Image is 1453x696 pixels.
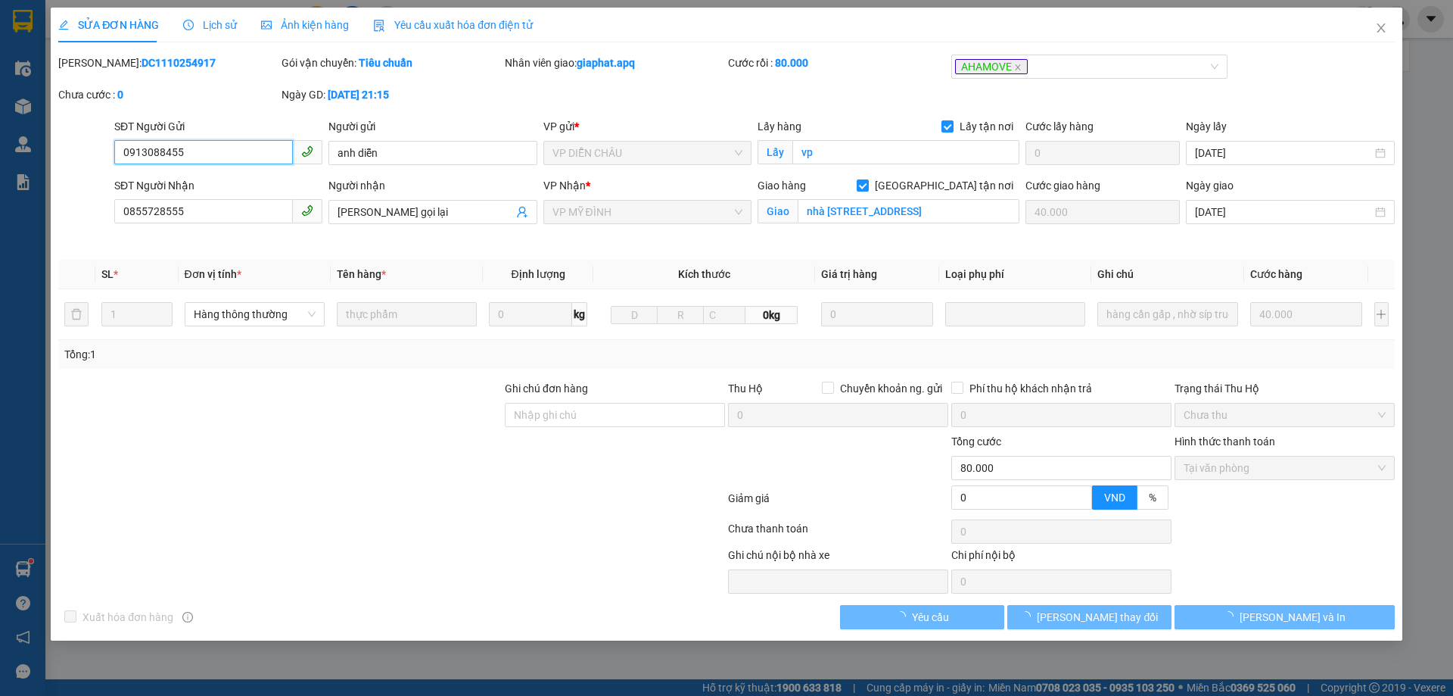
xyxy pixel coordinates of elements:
[1175,605,1395,629] button: [PERSON_NAME] và In
[1175,435,1275,448] label: Hình thức thanh toán
[955,59,1028,74] span: AHAMOVE
[261,19,349,31] span: Ảnh kiện hàng
[912,609,949,626] span: Yêu cầu
[821,302,934,326] input: 0
[359,57,412,69] b: Tiêu chuẩn
[954,118,1019,135] span: Lấy tận nơi
[117,89,123,101] b: 0
[511,268,565,280] span: Định lượng
[183,20,194,30] span: clock-circle
[114,118,322,135] div: SĐT Người Gửi
[64,302,89,326] button: delete
[1097,302,1237,326] input: Ghi Chú
[282,86,502,103] div: Ngày GD:
[745,306,797,324] span: 0kg
[840,605,1004,629] button: Yêu cầu
[798,199,1019,223] input: Giao tận nơi
[1025,120,1094,133] label: Cước lấy hàng
[1374,302,1389,326] button: plus
[758,120,801,133] span: Lấy hàng
[775,57,808,69] b: 80.000
[337,302,477,326] input: VD: Bàn, Ghế
[261,20,272,30] span: picture
[1195,145,1371,161] input: Ngày lấy
[282,55,502,71] div: Gói vận chuyển:
[58,20,69,30] span: edit
[183,19,237,31] span: Lịch sử
[505,382,588,395] label: Ghi chú đơn hàng
[1186,179,1234,192] label: Ngày giao
[678,268,730,280] span: Kích thước
[728,382,763,395] span: Thu Hộ
[657,306,704,324] input: R
[758,199,798,223] span: Giao
[1037,609,1158,626] span: [PERSON_NAME] thay đổi
[1014,64,1022,71] span: close
[1240,609,1346,626] span: [PERSON_NAME] và In
[728,55,948,71] div: Cước rồi :
[728,547,948,570] div: Ghi chú nội bộ nhà xe
[101,268,114,280] span: SL
[1184,457,1386,479] span: Tại văn phòng
[552,201,742,223] span: VP MỸ ĐÌNH
[58,19,159,31] span: SỬA ĐƠN HÀNG
[182,612,193,623] span: info-circle
[939,260,1091,289] th: Loại phụ phí
[185,268,241,280] span: Đơn vị tính
[703,306,745,324] input: C
[821,268,877,280] span: Giá trị hàng
[1186,120,1227,133] label: Ngày lấy
[328,118,537,135] div: Người gửi
[1184,404,1386,426] span: Chưa thu
[963,380,1098,397] span: Phí thu hộ khách nhận trả
[505,55,725,71] div: Nhân viên giao:
[1007,605,1171,629] button: [PERSON_NAME] thay đổi
[792,140,1019,164] input: Lấy tận nơi
[572,302,587,326] span: kg
[895,611,912,622] span: loading
[951,435,1001,448] span: Tổng cước
[58,55,278,71] div: [PERSON_NAME]:
[516,206,528,218] span: user-add
[58,86,278,103] div: Chưa cước :
[1025,179,1100,192] label: Cước giao hàng
[552,142,742,164] span: VP DIỄN CHÂU
[1250,302,1363,326] input: 0
[1195,204,1371,220] input: Ngày giao
[301,145,313,158] span: phone
[1025,200,1180,224] input: Cước giao hàng
[951,547,1171,570] div: Chi phí nội bộ
[1104,492,1125,504] span: VND
[611,306,658,324] input: D
[64,346,561,363] div: Tổng: 1
[834,380,948,397] span: Chuyển khoản ng. gửi
[337,268,386,280] span: Tên hàng
[1091,260,1243,289] th: Ghi chú
[726,490,950,517] div: Giảm giá
[758,140,792,164] span: Lấy
[577,57,635,69] b: giaphat.apq
[373,20,385,32] img: icon
[869,177,1019,194] span: [GEOGRAPHIC_DATA] tận nơi
[505,403,725,427] input: Ghi chú đơn hàng
[1025,141,1180,165] input: Cước lấy hàng
[1250,268,1302,280] span: Cước hàng
[1175,380,1395,397] div: Trạng thái Thu Hộ
[114,177,322,194] div: SĐT Người Nhận
[1020,611,1037,622] span: loading
[142,57,216,69] b: DC1110254917
[726,520,950,547] div: Chưa thanh toán
[328,89,389,101] b: [DATE] 21:15
[328,177,537,194] div: Người nhận
[1223,611,1240,622] span: loading
[194,303,316,326] span: Hàng thông thường
[373,19,533,31] span: Yêu cầu xuất hóa đơn điện tử
[543,118,751,135] div: VP gửi
[1375,22,1387,34] span: close
[543,179,586,192] span: VP Nhận
[758,179,806,192] span: Giao hàng
[301,204,313,217] span: phone
[76,609,179,626] span: Xuất hóa đơn hàng
[1360,8,1402,50] button: Close
[1149,492,1156,504] span: %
